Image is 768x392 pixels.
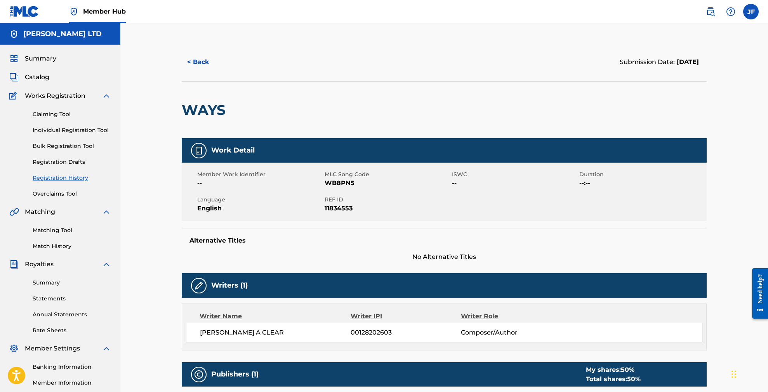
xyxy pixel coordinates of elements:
a: Bulk Registration Tool [33,142,111,150]
a: Statements [33,295,111,303]
img: Writers [194,281,203,290]
a: CatalogCatalog [9,73,49,82]
span: -- [197,179,323,188]
span: -- [452,179,577,188]
div: Help [723,4,738,19]
div: Submission Date: [620,57,699,67]
span: Member Work Identifier [197,170,323,179]
span: Member Hub [83,7,126,16]
a: Individual Registration Tool [33,126,111,134]
span: Royalties [25,260,54,269]
a: Registration Drafts [33,158,111,166]
img: Catalog [9,73,19,82]
iframe: Chat Widget [729,355,768,392]
div: Drag [732,363,736,386]
img: help [726,7,735,16]
img: Royalties [9,260,19,269]
a: Matching Tool [33,226,111,234]
span: --:-- [579,179,705,188]
span: [PERSON_NAME] A CLEAR [200,328,351,337]
a: Member Information [33,379,111,387]
span: No Alternative Titles [182,252,707,262]
span: Language [197,196,323,204]
span: ISWC [452,170,577,179]
img: Member Settings [9,344,19,353]
img: Work Detail [194,146,203,155]
img: expand [102,207,111,217]
h5: Alternative Titles [189,237,699,245]
span: WB8PN5 [325,179,450,188]
a: Banking Information [33,363,111,371]
span: REF ID [325,196,450,204]
span: [DATE] [675,58,699,66]
img: Matching [9,207,19,217]
a: Claiming Tool [33,110,111,118]
img: search [706,7,715,16]
iframe: Resource Center [746,260,768,327]
a: SummarySummary [9,54,56,63]
h5: DE WOLFE LTD [23,29,102,38]
a: Public Search [703,4,718,19]
a: Summary [33,279,111,287]
img: expand [102,91,111,101]
div: Writer IPI [351,312,461,321]
img: Summary [9,54,19,63]
span: 11834553 [325,204,450,213]
a: Match History [33,242,111,250]
span: MLC Song Code [325,170,450,179]
a: Rate Sheets [33,326,111,335]
img: Accounts [9,29,19,39]
div: User Menu [743,4,759,19]
a: Registration History [33,174,111,182]
span: 00128202603 [351,328,461,337]
a: Annual Statements [33,310,111,319]
span: Matching [25,207,55,217]
h2: WAYS [182,101,229,119]
span: Member Settings [25,344,80,353]
span: Composer/Author [461,328,561,337]
img: MLC Logo [9,6,39,17]
span: 50 % [621,366,634,373]
span: 50 % [627,375,641,383]
div: Writer Name [200,312,351,321]
a: Overclaims Tool [33,190,111,198]
span: Works Registration [25,91,85,101]
h5: Writers (1) [211,281,248,290]
span: Catalog [25,73,49,82]
div: Writer Role [461,312,561,321]
img: Top Rightsholder [69,7,78,16]
img: Works Registration [9,91,19,101]
h5: Publishers (1) [211,370,259,379]
img: expand [102,344,111,353]
button: < Back [182,52,228,72]
img: expand [102,260,111,269]
span: Summary [25,54,56,63]
span: Duration [579,170,705,179]
span: English [197,204,323,213]
h5: Work Detail [211,146,255,155]
div: Total shares: [586,375,641,384]
img: Publishers [194,370,203,379]
div: My shares: [586,365,641,375]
